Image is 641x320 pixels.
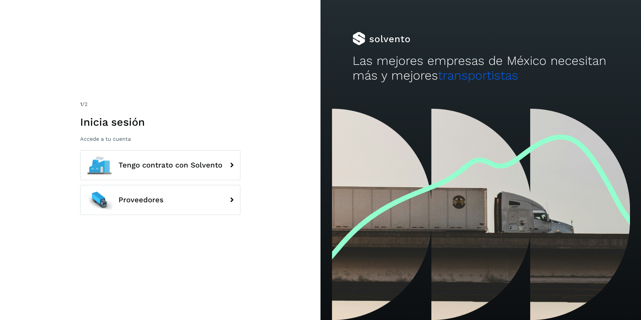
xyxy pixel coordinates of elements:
span: Tengo contrato con Solvento [119,161,222,169]
h1: Inicia sesión [80,116,240,128]
div: /2 [80,100,240,108]
h2: Las mejores empresas de México necesitan más y mejores [353,54,609,83]
span: 1 [80,101,82,107]
button: Tengo contrato con Solvento [80,150,240,180]
button: Proveedores [80,185,240,215]
span: Proveedores [119,196,164,204]
p: Accede a tu cuenta [80,136,240,142]
span: transportistas [438,68,518,83]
